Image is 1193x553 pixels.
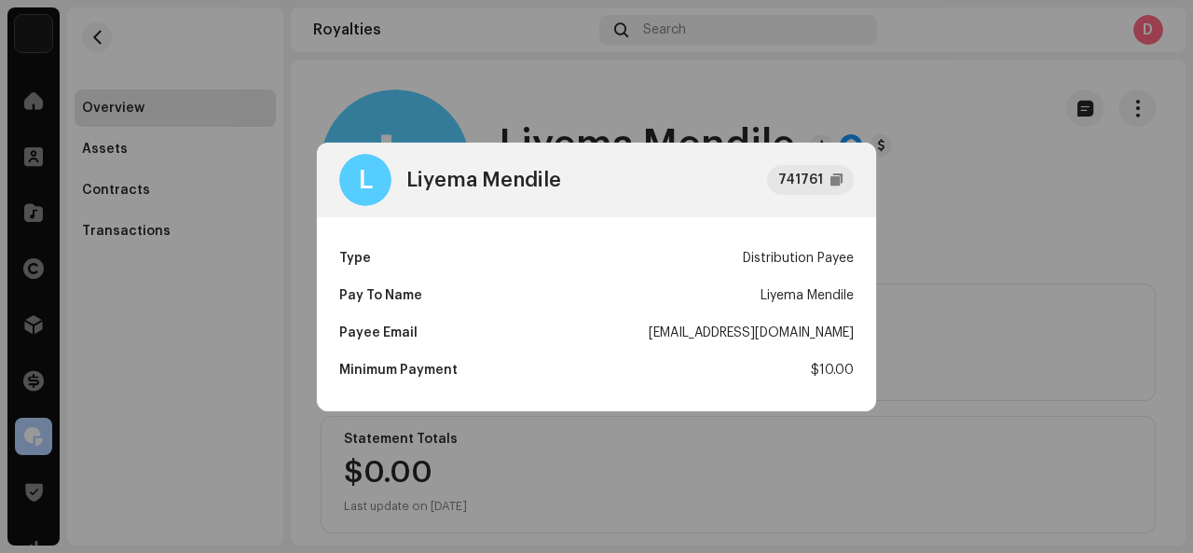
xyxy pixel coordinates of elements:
[339,277,422,314] div: Pay To Name
[339,240,371,277] div: Type
[778,169,823,191] div: 741761
[339,352,458,389] div: Minimum Payment
[811,352,854,389] div: $10.00
[339,314,418,352] div: Payee Email
[406,169,561,191] div: Liyema Mendile
[339,154,391,206] div: L
[761,277,854,314] div: Liyema Mendile
[649,314,854,352] div: [EMAIL_ADDRESS][DOMAIN_NAME]
[743,240,854,277] div: Distribution Payee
